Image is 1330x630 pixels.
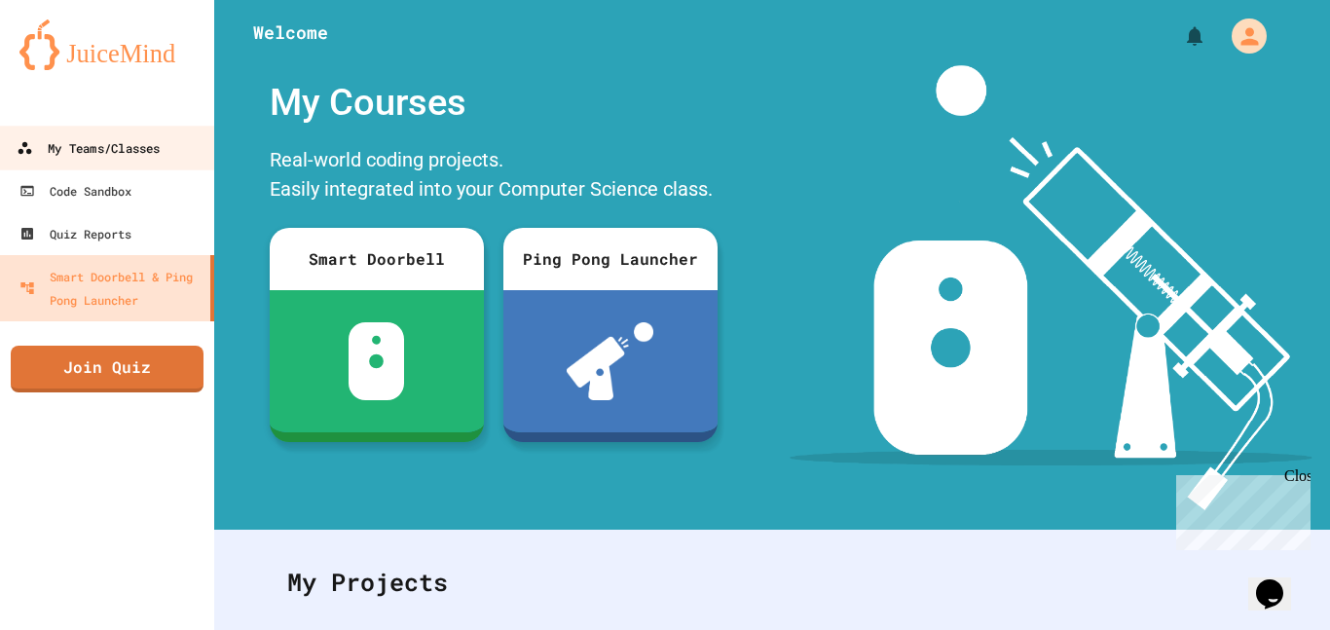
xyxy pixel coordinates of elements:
[19,265,203,312] div: Smart Doorbell & Ping Pong Launcher
[260,140,727,213] div: Real-world coding projects. Easily integrated into your Computer Science class.
[19,222,131,245] div: Quiz Reports
[8,8,134,124] div: Chat with us now!Close
[268,544,1276,620] div: My Projects
[11,346,203,392] a: Join Quiz
[19,179,131,203] div: Code Sandbox
[349,322,404,400] img: sdb-white.svg
[1248,552,1311,611] iframe: chat widget
[1168,467,1311,550] iframe: chat widget
[17,136,160,161] div: My Teams/Classes
[1211,14,1272,58] div: My Account
[567,322,653,400] img: ppl-with-ball.png
[503,228,718,290] div: Ping Pong Launcher
[270,228,484,290] div: Smart Doorbell
[790,65,1312,510] img: banner-image-my-projects.png
[19,19,195,70] img: logo-orange.svg
[260,65,727,140] div: My Courses
[1147,19,1211,53] div: My Notifications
